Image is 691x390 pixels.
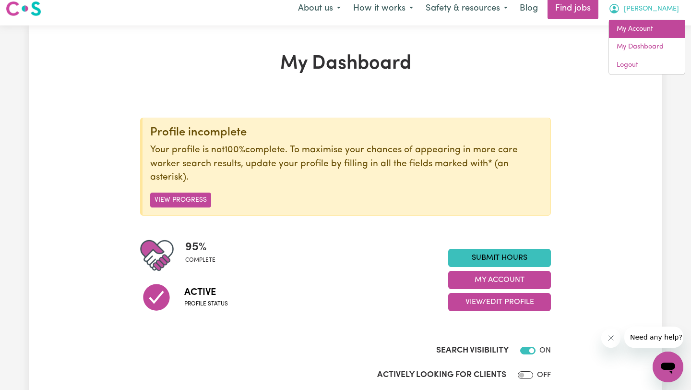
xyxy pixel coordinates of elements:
[150,144,543,185] p: Your profile is not complete. To maximise your chances of appearing in more care worker search re...
[624,327,683,348] iframe: Message from company
[539,347,551,354] span: ON
[185,239,223,272] div: Profile completeness: 95%
[185,239,215,256] span: 95 %
[448,293,551,311] button: View/Edit Profile
[601,329,620,348] iframe: Close message
[184,300,228,308] span: Profile status
[225,146,245,155] u: 100%
[185,256,215,265] span: complete
[609,20,685,38] a: My Account
[624,4,679,14] span: [PERSON_NAME]
[609,38,685,56] a: My Dashboard
[150,193,211,207] button: View Progress
[608,20,685,75] div: My Account
[377,369,506,381] label: Actively Looking for Clients
[436,344,509,357] label: Search Visibility
[448,249,551,267] a: Submit Hours
[653,352,683,382] iframe: Button to launch messaging window
[609,56,685,74] a: Logout
[140,52,551,75] h1: My Dashboard
[537,371,551,379] span: OFF
[448,271,551,289] button: My Account
[184,285,228,300] span: Active
[150,126,543,140] div: Profile incomplete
